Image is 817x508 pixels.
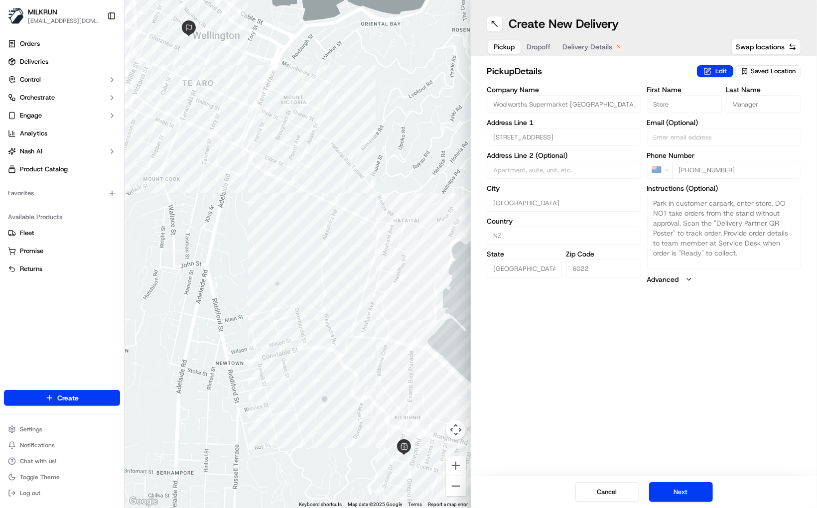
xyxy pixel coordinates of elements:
[127,495,160,508] a: Open this area in Google Maps (opens a new window)
[4,390,120,406] button: Create
[20,489,40,497] span: Log out
[647,119,802,126] label: Email (Optional)
[487,227,641,245] input: Enter country
[20,93,55,102] span: Orchestrate
[20,247,43,255] span: Promise
[735,64,801,78] button: Saved Location
[649,482,713,502] button: Next
[20,39,40,48] span: Orders
[647,274,802,284] button: Advanced
[487,119,641,126] label: Address Line 1
[20,165,68,174] span: Product Catalog
[4,4,103,28] button: MILKRUNMILKRUN[EMAIL_ADDRESS][DOMAIN_NAME]
[575,482,639,502] button: Cancel
[647,185,802,192] label: Instructions (Optional)
[736,42,785,52] span: Swap locations
[487,95,641,113] input: Enter company name
[527,42,550,52] span: Dropoff
[4,225,120,241] button: Fleet
[20,441,55,449] span: Notifications
[4,470,120,484] button: Toggle Theme
[4,185,120,201] div: Favorites
[647,274,679,284] label: Advanced
[20,57,48,66] span: Deliveries
[4,422,120,436] button: Settings
[4,72,120,88] button: Control
[28,17,99,25] button: [EMAIL_ADDRESS][DOMAIN_NAME]
[4,486,120,500] button: Log out
[20,75,41,84] span: Control
[487,152,641,159] label: Address Line 2 (Optional)
[4,90,120,106] button: Orchestrate
[566,251,641,257] label: Zip Code
[494,42,515,52] span: Pickup
[57,393,79,403] span: Create
[566,259,641,277] input: Enter zip code
[487,161,641,179] input: Apartment, suite, unit, etc.
[673,161,802,179] input: Enter phone number
[408,502,422,507] a: Terms (opens in new tab)
[4,454,120,468] button: Chat with us!
[487,185,641,192] label: City
[731,39,801,55] button: Swap locations
[697,65,733,77] button: Edit
[446,420,466,440] button: Map camera controls
[20,473,60,481] span: Toggle Theme
[487,128,641,146] input: Enter address
[4,126,120,141] a: Analytics
[20,111,42,120] span: Engage
[20,264,42,273] span: Returns
[509,16,619,32] h1: Create New Delivery
[726,86,801,93] label: Last Name
[4,161,120,177] a: Product Catalog
[4,209,120,225] div: Available Products
[647,128,802,146] input: Enter email address
[647,95,722,113] input: Enter first name
[428,502,468,507] a: Report a map error
[4,143,120,159] button: Nash AI
[647,194,802,268] textarea: Park in customer carpark, enter store. DO NOT take orders from the stand without approval. Scan t...
[4,438,120,452] button: Notifications
[348,502,402,507] span: Map data ©2025 Google
[4,54,120,70] a: Deliveries
[487,86,641,93] label: Company Name
[647,86,722,93] label: First Name
[446,456,466,476] button: Zoom in
[4,108,120,124] button: Engage
[20,129,47,138] span: Analytics
[647,152,802,159] label: Phone Number
[299,501,342,508] button: Keyboard shortcuts
[4,36,120,52] a: Orders
[446,476,466,496] button: Zoom out
[487,259,562,277] input: Enter state
[562,42,612,52] span: Delivery Details
[4,243,120,259] button: Promise
[487,64,691,78] h2: pickup Details
[487,194,641,212] input: Enter city
[487,218,641,225] label: Country
[8,8,24,24] img: MILKRUN
[751,67,796,76] span: Saved Location
[127,495,160,508] img: Google
[20,425,42,433] span: Settings
[726,95,801,113] input: Enter last name
[20,147,42,156] span: Nash AI
[4,261,120,277] button: Returns
[487,251,562,257] label: State
[20,229,34,238] span: Fleet
[8,229,116,238] a: Fleet
[28,7,57,17] button: MILKRUN
[8,247,116,255] a: Promise
[8,264,116,273] a: Returns
[20,457,56,465] span: Chat with us!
